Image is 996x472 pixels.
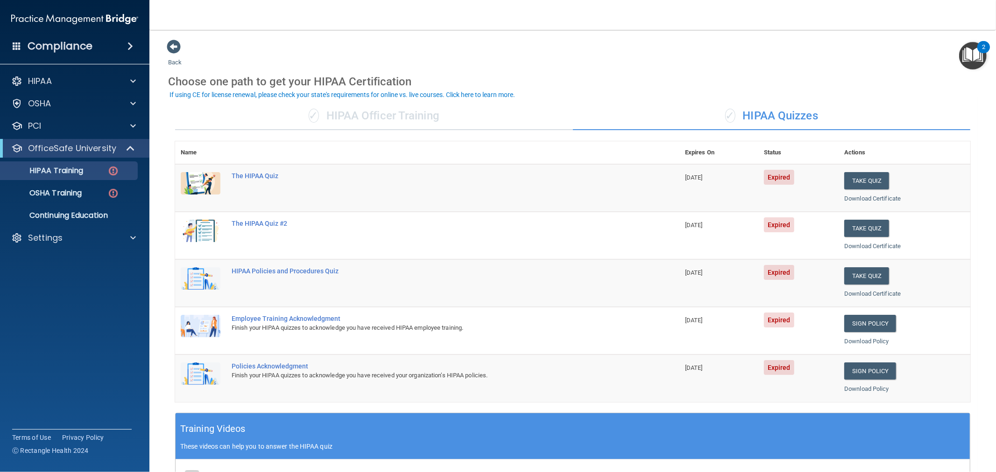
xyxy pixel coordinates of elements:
span: Expired [764,170,794,185]
p: HIPAA Training [6,166,83,175]
button: If using CE for license renewal, please check your state's requirements for online vs. live cours... [168,90,516,99]
th: Actions [839,141,970,164]
a: Download Certificate [844,195,901,202]
img: danger-circle.6113f641.png [107,187,119,199]
div: Policies Acknowledgment [232,362,633,370]
button: Take Quiz [844,172,889,189]
a: Privacy Policy [62,433,104,442]
span: [DATE] [685,222,703,229]
div: Finish your HIPAA quizzes to acknowledge you have received HIPAA employee training. [232,322,633,333]
button: Take Quiz [844,220,889,237]
div: HIPAA Quizzes [573,102,971,130]
span: Expired [764,217,794,232]
span: Expired [764,360,794,375]
div: HIPAA Policies and Procedures Quiz [232,267,633,275]
p: Continuing Education [6,211,134,220]
span: Ⓒ Rectangle Health 2024 [12,446,89,455]
span: ✓ [725,109,735,123]
a: Sign Policy [844,362,896,380]
th: Status [758,141,839,164]
div: Finish your HIPAA quizzes to acknowledge you have received your organization’s HIPAA policies. [232,370,633,381]
a: Download Certificate [844,290,901,297]
span: [DATE] [685,174,703,181]
a: OSHA [11,98,136,109]
a: Download Certificate [844,243,901,250]
span: [DATE] [685,269,703,276]
div: HIPAA Officer Training [175,102,573,130]
button: Take Quiz [844,267,889,285]
a: HIPAA [11,76,136,87]
div: The HIPAA Quiz #2 [232,220,633,227]
a: Settings [11,232,136,243]
div: The HIPAA Quiz [232,172,633,180]
span: [DATE] [685,364,703,371]
h4: Compliance [28,40,92,53]
button: Open Resource Center, 2 new notifications [959,42,987,69]
p: OSHA [28,98,51,109]
span: Expired [764,265,794,280]
span: ✓ [309,109,319,123]
a: Back [168,48,182,66]
h5: Training Videos [180,421,246,437]
div: 2 [982,47,985,59]
a: Download Policy [844,385,889,392]
a: Terms of Use [12,433,51,442]
div: Choose one path to get your HIPAA Certification [168,68,977,95]
span: Expired [764,312,794,327]
p: These videos can help you to answer the HIPAA quiz [180,443,965,450]
a: Download Policy [844,338,889,345]
a: PCI [11,120,136,132]
p: Settings [28,232,63,243]
p: OSHA Training [6,188,82,198]
a: OfficeSafe University [11,143,135,154]
img: PMB logo [11,10,138,28]
p: HIPAA [28,76,52,87]
span: [DATE] [685,317,703,324]
th: Expires On [679,141,758,164]
div: Employee Training Acknowledgment [232,315,633,322]
a: Sign Policy [844,315,896,332]
p: PCI [28,120,41,132]
th: Name [175,141,226,164]
p: OfficeSafe University [28,143,116,154]
div: If using CE for license renewal, please check your state's requirements for online vs. live cours... [170,91,515,98]
img: danger-circle.6113f641.png [107,165,119,177]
